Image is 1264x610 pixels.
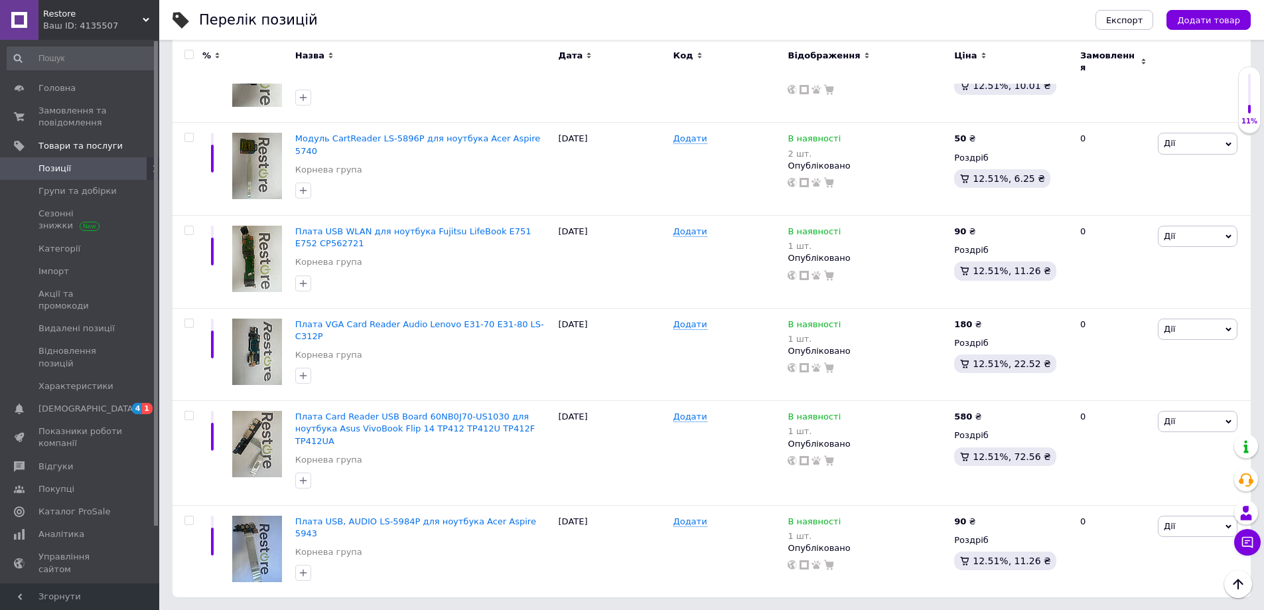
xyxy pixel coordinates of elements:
[954,50,977,62] span: Ціна
[295,226,531,248] a: Плата USB WLAN для ноутбука Fujitsu LifeBook E751 E752 CP562721
[1164,324,1175,334] span: Дії
[1095,10,1154,30] button: Експорт
[973,556,1051,566] span: 12.51%, 11.26 ₴
[788,241,841,251] div: 1 шт.
[295,454,362,466] a: Корнева група
[973,80,1051,91] span: 12.51%, 10.01 ₴
[559,50,583,62] span: Дата
[295,256,362,268] a: Корнева група
[673,133,707,144] span: Додати
[788,345,948,357] div: Опубліковано
[1239,117,1260,126] div: 11%
[38,425,123,449] span: Показники роботи компанії
[673,412,707,422] span: Додати
[1072,401,1155,506] div: 0
[954,152,1069,164] div: Роздріб
[954,319,981,331] div: ₴
[954,226,966,236] b: 90
[673,226,707,237] span: Додати
[954,411,981,423] div: ₴
[788,319,841,333] span: В наявності
[38,506,110,518] span: Каталог ProSale
[555,216,670,309] div: [DATE]
[788,149,841,159] div: 2 шт.
[973,266,1051,276] span: 12.51%, 11.26 ₴
[132,403,143,414] span: 4
[555,123,670,216] div: [DATE]
[38,185,117,197] span: Групи та добірки
[295,133,540,155] span: Модуль CartReader LS-5896P для ноутбука Acer Aspire 5740
[1072,123,1155,216] div: 0
[788,531,841,541] div: 1 шт.
[38,403,137,415] span: [DEMOGRAPHIC_DATA]
[38,483,74,495] span: Покупці
[788,252,948,264] div: Опубліковано
[38,551,123,575] span: Управління сайтом
[1106,15,1143,25] span: Експорт
[1164,231,1175,241] span: Дії
[788,50,860,62] span: Відображення
[232,226,282,292] img: Плата USB WLAN для ноутбука Fujitsu LifeBook E751 E752 CP562721
[7,46,157,70] input: Пошук
[788,426,841,436] div: 1 шт.
[38,345,123,369] span: Відновлення позицій
[1234,529,1261,556] button: Чат з покупцем
[954,516,975,528] div: ₴
[232,516,282,582] img: Плата USB, AUDIO LS-5984P для ноутбука Acer Aspire 5943
[788,334,841,344] div: 1 шт.
[1166,10,1251,30] button: Додати товар
[38,140,123,152] span: Товари та послуги
[38,163,71,175] span: Позиції
[973,451,1051,462] span: 12.51%, 72.56 ₴
[199,13,318,27] div: Перелік позицій
[295,319,544,341] a: Плата VGA Card Reader Audio Lenovo E31-70 E31-80 LS-C312P
[788,542,948,554] div: Опубліковано
[788,133,841,147] span: В наявності
[38,208,123,232] span: Сезонні знижки
[1072,216,1155,309] div: 0
[38,266,69,277] span: Імпорт
[1072,308,1155,401] div: 0
[232,411,282,477] img: Плата Card Reader USB Board 60NB0J70-US1030 для ноутбука Asus VivoBook Flip 14 TP412 TP412U TP412...
[38,82,76,94] span: Головна
[38,288,123,312] span: Акції та промокоди
[954,133,975,145] div: ₴
[954,244,1069,256] div: Роздріб
[954,133,966,143] b: 50
[38,461,73,473] span: Відгуки
[202,50,211,62] span: %
[788,516,841,530] span: В наявності
[295,412,535,445] a: Плата Card Reader USB Board 60NB0J70-US1030 для ноутбука Asus VivoBook Flip 14 TP412 TP412U TP412...
[954,226,975,238] div: ₴
[954,516,966,526] b: 90
[788,160,948,172] div: Опубліковано
[232,319,282,385] img: Плата VGA Card Reader Audio Lenovo E31-70 E31-80 LS-C312P
[788,412,841,425] span: В наявності
[954,412,972,421] b: 580
[43,8,143,20] span: Restore
[555,308,670,401] div: [DATE]
[1224,570,1252,598] button: Наверх
[1072,505,1155,597] div: 0
[954,534,1069,546] div: Роздріб
[673,319,707,330] span: Додати
[295,164,362,176] a: Корнева група
[1164,416,1175,426] span: Дії
[38,243,80,255] span: Категорії
[973,173,1045,184] span: 12.51%, 6.25 ₴
[38,323,115,335] span: Видалені позиції
[142,403,153,414] span: 1
[1080,50,1137,74] span: Замовлення
[673,50,693,62] span: Код
[954,429,1069,441] div: Роздріб
[788,438,948,450] div: Опубліковано
[295,516,536,538] a: Плата USB, AUDIO LS-5984P для ноутбука Acer Aspire 5943
[295,546,362,558] a: Корнева група
[295,349,362,361] a: Корнева група
[1177,15,1240,25] span: Додати товар
[973,358,1051,369] span: 12.51%, 22.52 ₴
[788,226,841,240] span: В наявності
